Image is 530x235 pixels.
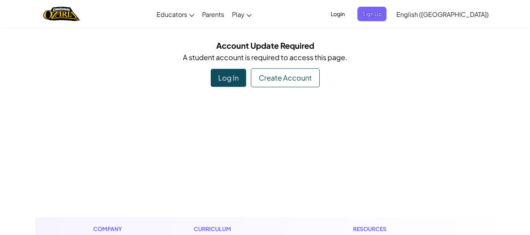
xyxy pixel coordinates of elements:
[228,4,256,25] a: Play
[43,6,80,22] img: Home
[43,6,80,22] a: Ozaria by CodeCombat logo
[326,7,350,21] button: Login
[93,225,130,233] h1: Company
[251,68,320,87] div: Create Account
[41,51,489,63] p: A student account is required to access this page.
[194,225,289,233] h1: Curriculum
[396,10,489,18] span: English ([GEOGRAPHIC_DATA])
[41,39,489,51] h5: Account Update Required
[198,4,228,25] a: Parents
[357,7,386,21] button: Sign Up
[392,4,493,25] a: English ([GEOGRAPHIC_DATA])
[211,69,246,87] div: Log In
[156,10,187,18] span: Educators
[232,10,245,18] span: Play
[153,4,198,25] a: Educators
[353,225,437,233] h1: Resources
